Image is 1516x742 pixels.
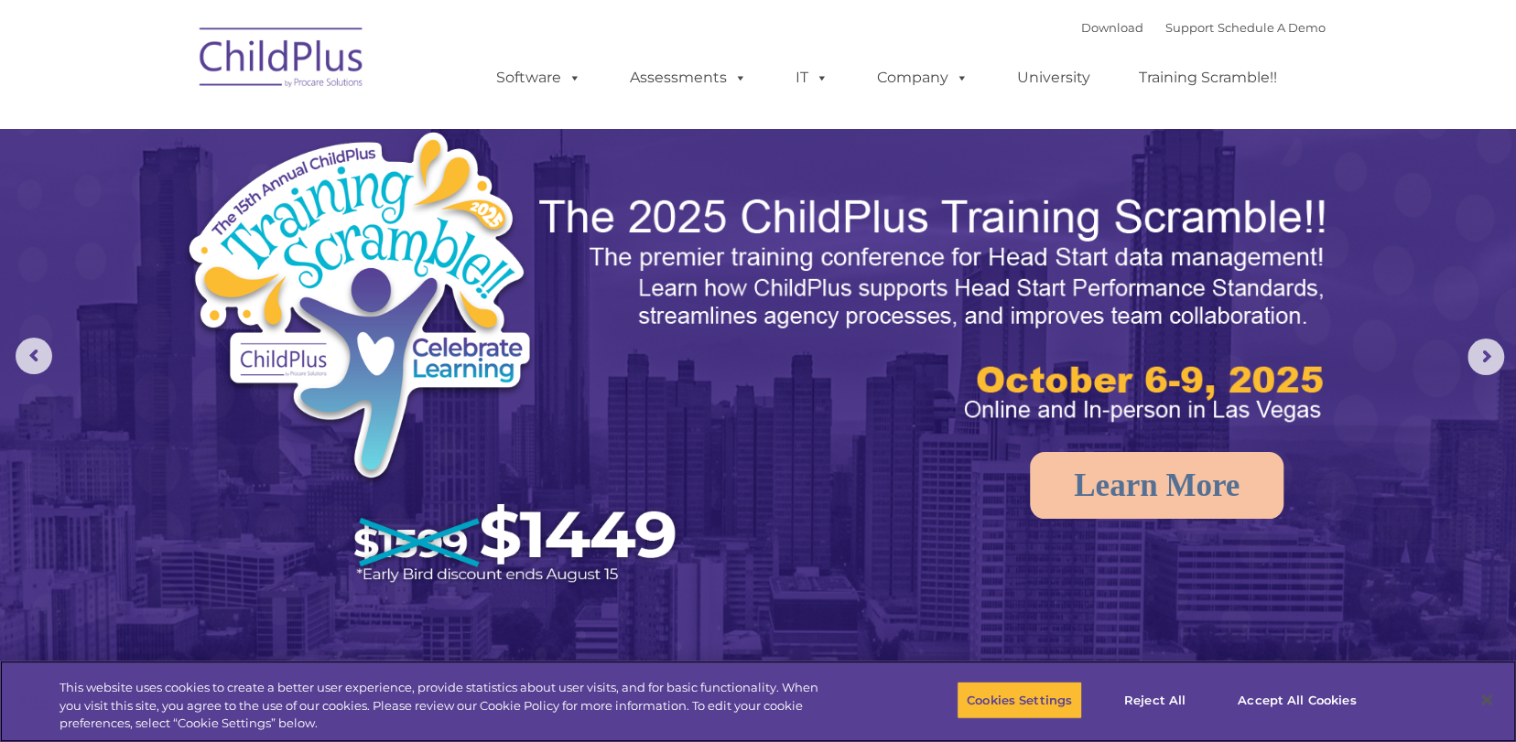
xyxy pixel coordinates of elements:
[254,121,310,134] span: Last name
[1467,680,1507,720] button: Close
[190,15,374,106] img: ChildPlus by Procare Solutions
[999,59,1109,96] a: University
[1081,20,1326,35] font: |
[60,679,834,733] div: This website uses cookies to create a better user experience, provide statistics about user visit...
[254,196,332,210] span: Phone number
[1121,59,1295,96] a: Training Scramble!!
[1228,681,1366,719] button: Accept All Cookies
[478,59,600,96] a: Software
[612,59,765,96] a: Assessments
[777,59,847,96] a: IT
[957,681,1082,719] button: Cookies Settings
[1098,681,1212,719] button: Reject All
[1218,20,1326,35] a: Schedule A Demo
[1081,20,1143,35] a: Download
[1030,452,1283,519] a: Learn More
[1165,20,1214,35] a: Support
[859,59,987,96] a: Company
